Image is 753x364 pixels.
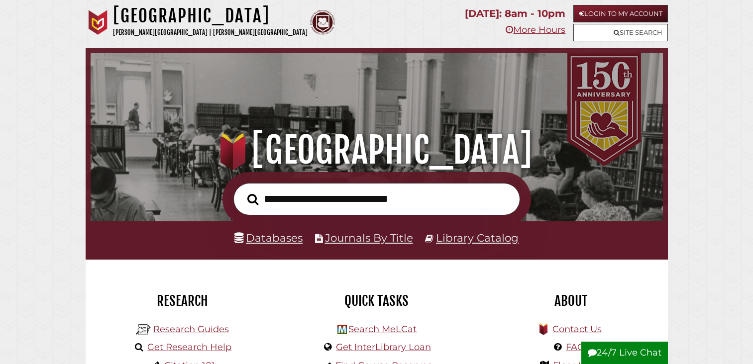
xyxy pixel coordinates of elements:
[481,292,660,309] h2: About
[153,324,229,335] a: Research Guides
[573,5,668,22] a: Login to My Account
[348,324,417,335] a: Search MeLCat
[465,5,565,22] p: [DATE]: 8am - 10pm
[337,325,347,334] img: Hekman Library Logo
[147,342,231,353] a: Get Research Help
[287,292,466,309] h2: Quick Tasks
[573,24,668,41] a: Site Search
[242,191,263,208] button: Search
[102,128,651,172] h1: [GEOGRAPHIC_DATA]
[506,24,565,35] a: More Hours
[552,324,602,335] a: Contact Us
[93,292,272,309] h2: Research
[247,193,258,205] i: Search
[566,342,589,353] a: FAQs
[310,10,335,35] img: Calvin Theological Seminary
[136,322,151,337] img: Hekman Library Logo
[113,5,308,27] h1: [GEOGRAPHIC_DATA]
[325,231,413,244] a: Journals By Title
[86,10,110,35] img: Calvin University
[336,342,431,353] a: Get InterLibrary Loan
[436,231,519,244] a: Library Catalog
[113,27,308,38] p: [PERSON_NAME][GEOGRAPHIC_DATA] | [PERSON_NAME][GEOGRAPHIC_DATA]
[234,231,303,244] a: Databases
